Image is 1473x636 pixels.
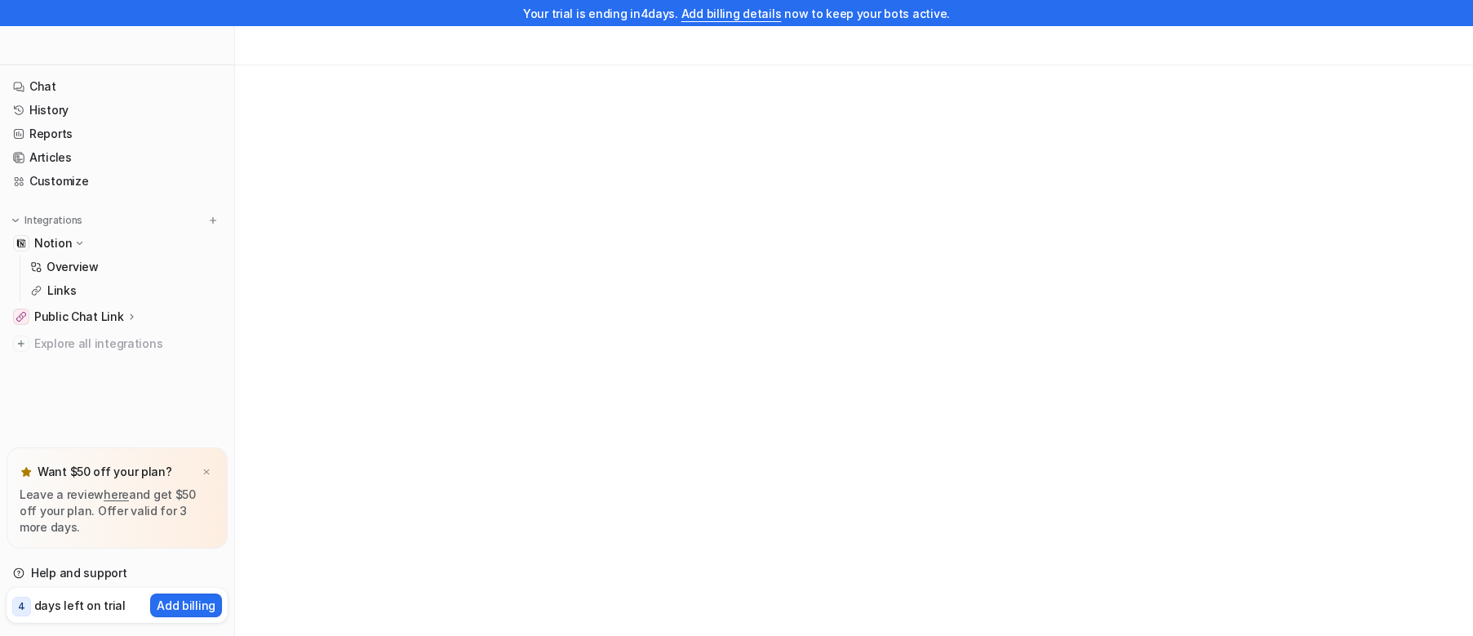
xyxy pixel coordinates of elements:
[24,214,82,227] p: Integrations
[20,487,215,536] p: Leave a review and get $50 off your plan. Offer valid for 3 more days.
[18,599,25,614] p: 4
[38,464,172,480] p: Want $50 off your plan?
[20,465,33,478] img: star
[202,467,211,478] img: x
[7,122,228,145] a: Reports
[24,256,228,278] a: Overview
[34,309,124,325] p: Public Chat Link
[7,332,228,355] a: Explore all integrations
[7,99,228,122] a: History
[681,7,782,20] a: Add billing details
[16,238,26,248] img: Notion
[24,279,228,302] a: Links
[150,594,222,617] button: Add billing
[207,215,219,226] img: menu_add.svg
[34,331,221,357] span: Explore all integrations
[7,75,228,98] a: Chat
[13,336,29,352] img: explore all integrations
[10,215,21,226] img: expand menu
[7,146,228,169] a: Articles
[34,235,72,251] p: Notion
[7,170,228,193] a: Customize
[7,212,87,229] button: Integrations
[16,312,26,322] img: Public Chat Link
[47,259,99,275] p: Overview
[34,597,126,614] p: days left on trial
[47,282,77,299] p: Links
[7,562,228,585] a: Help and support
[157,597,215,614] p: Add billing
[104,487,129,501] a: here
